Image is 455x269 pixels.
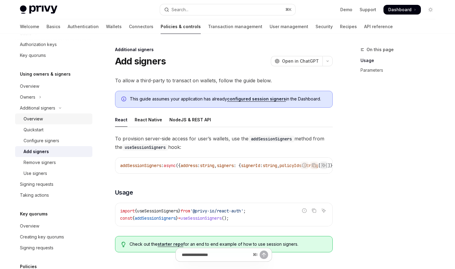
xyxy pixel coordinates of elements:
div: Overview [24,115,43,123]
a: Configure signers [15,135,92,146]
div: Overview [20,222,39,230]
div: Add signers [24,148,49,155]
div: Additional signers [115,47,333,53]
h1: Add signers [115,56,166,67]
div: Authorization keys [20,41,57,48]
a: Key quorums [15,50,92,61]
a: Overview [15,81,92,92]
span: address [181,163,197,168]
a: Signing requests [15,179,92,190]
a: Support [360,7,376,13]
a: Recipes [340,19,357,34]
a: Signing requests [15,242,92,253]
span: addSessionSigners [135,215,176,221]
button: Open in ChatGPT [271,56,322,66]
span: To allow a third-party to transact on wallets, follow the guide below. [115,76,333,85]
span: (); [222,215,229,221]
span: } [178,208,181,214]
div: Configure signers [24,137,59,144]
div: Use signers [24,170,47,177]
button: Toggle dark mode [426,5,435,15]
a: Quickstart [15,124,92,135]
img: light logo [20,5,57,14]
div: Quickstart [24,126,43,133]
a: Taking actions [15,190,92,201]
span: : { [234,163,241,168]
span: , [214,163,217,168]
button: Toggle Owners section [15,92,92,103]
button: Ask AI [320,161,328,169]
span: { [135,208,137,214]
div: Signing requests [20,244,53,251]
a: Welcome [20,19,39,34]
a: Dashboard [383,5,421,15]
a: Overview [15,221,92,231]
div: Overview [20,83,39,90]
span: This guide assumes your application has already in the Dashboard. [130,96,326,102]
span: useSessionSigners [181,215,222,221]
a: Parameters [360,65,440,75]
div: Signing requests [20,181,53,188]
a: Demo [340,7,352,13]
svg: Info [121,97,127,103]
span: import [120,208,135,214]
span: signers [217,163,234,168]
a: Overview [15,113,92,124]
button: Copy the contents from the code block [310,207,318,215]
span: []}[]}) [318,163,335,168]
h5: Using owners & signers [20,71,71,78]
code: addSessionSigners [248,136,294,142]
a: Use signers [15,168,92,179]
input: Ask a question... [182,248,250,261]
a: API reference [364,19,393,34]
svg: Tip [121,242,126,247]
a: Policies & controls [161,19,201,34]
span: signerId [241,163,260,168]
a: Security [316,19,333,34]
span: } [176,215,178,221]
div: Additional signers [20,104,55,112]
span: string [263,163,277,168]
div: Search... [171,6,188,13]
span: policyIds [280,163,301,168]
span: , [277,163,280,168]
span: '@privy-io/react-auth' [190,208,243,214]
span: Dashboard [388,7,412,13]
a: starter repo [158,241,183,247]
span: Open in ChatGPT [282,58,319,64]
a: Add signers [15,146,92,157]
span: : [260,163,263,168]
span: : [197,163,200,168]
a: Transaction management [208,19,262,34]
span: ({ [176,163,181,168]
span: On this page [367,46,394,53]
span: ; [243,208,246,214]
span: ⌘ K [285,7,292,12]
div: Remove signers [24,159,56,166]
a: Connectors [129,19,153,34]
a: configured session signers [227,96,286,102]
span: : [161,163,164,168]
a: Remove signers [15,157,92,168]
button: Toggle Additional signers section [15,103,92,113]
span: To provision server-side access for user’s wallets, use the method from the hook: [115,134,333,151]
div: React Native [135,113,162,127]
div: Creating key quorums [20,233,64,241]
button: Report incorrect code [300,161,308,169]
button: Send message [260,251,268,259]
span: useSessionSigners [137,208,178,214]
a: Authorization keys [15,39,92,50]
a: Wallets [106,19,122,34]
a: Basics [46,19,60,34]
button: Copy the contents from the code block [310,161,318,169]
button: Ask AI [320,207,328,215]
div: Owners [20,93,35,101]
span: Usage [115,188,133,197]
span: = [178,215,181,221]
span: { [132,215,135,221]
span: from [181,208,190,214]
a: User management [270,19,308,34]
span: addSessionSigners [120,163,161,168]
span: Check out the for an end to end example of how to use session signers. [130,241,326,247]
a: Creating key quorums [15,231,92,242]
